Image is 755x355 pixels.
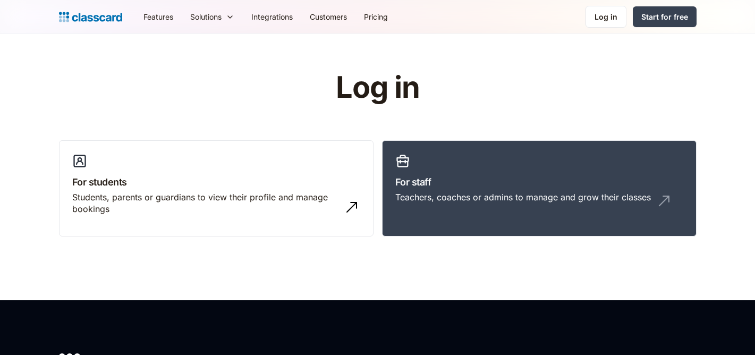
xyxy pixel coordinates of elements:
a: Features [135,5,182,29]
h3: For staff [395,175,683,189]
a: home [59,10,122,24]
div: Start for free [641,11,688,22]
a: Start for free [633,6,697,27]
a: Pricing [355,5,396,29]
div: Solutions [190,11,222,22]
div: Teachers, coaches or admins to manage and grow their classes [395,191,651,203]
a: For staffTeachers, coaches or admins to manage and grow their classes [382,140,697,237]
div: Students, parents or guardians to view their profile and manage bookings [72,191,339,215]
div: Solutions [182,5,243,29]
a: Integrations [243,5,301,29]
h1: Log in [209,71,546,104]
h3: For students [72,175,360,189]
a: Log in [586,6,626,28]
div: Log in [595,11,617,22]
a: Customers [301,5,355,29]
a: For studentsStudents, parents or guardians to view their profile and manage bookings [59,140,374,237]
